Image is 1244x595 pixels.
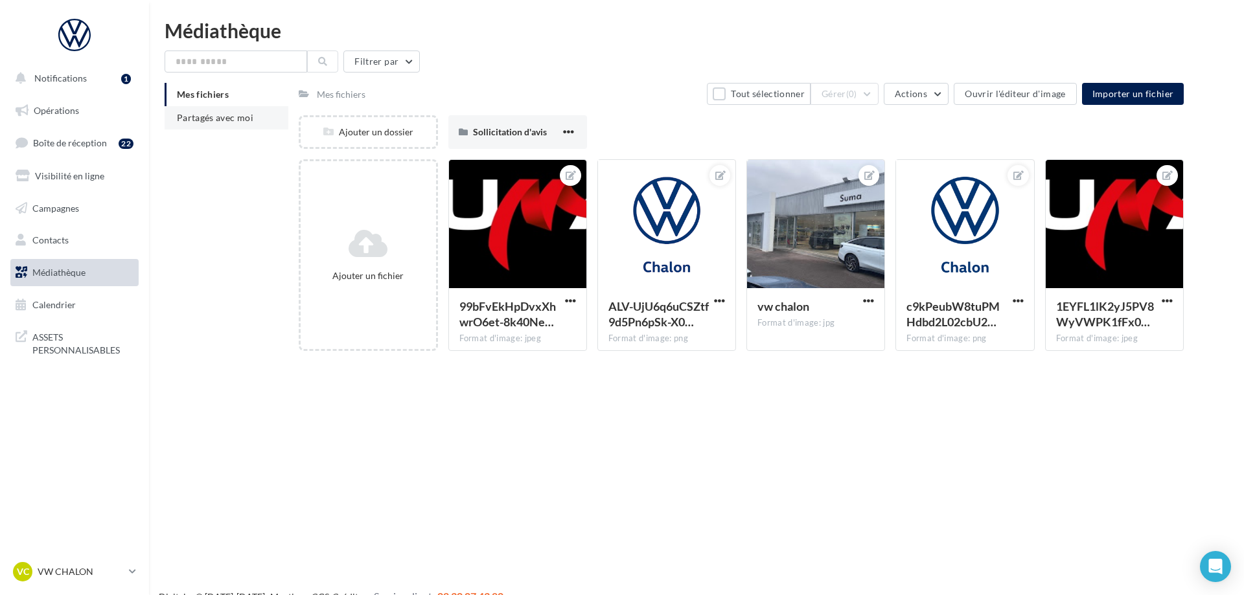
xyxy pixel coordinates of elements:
div: 1 [121,74,131,84]
span: Visibilité en ligne [35,170,104,181]
a: Opérations [8,97,141,124]
div: Format d'image: jpg [757,317,874,329]
button: Importer un fichier [1082,83,1184,105]
span: Boîte de réception [33,137,107,148]
div: Format d'image: png [608,333,725,344]
div: Format d'image: jpeg [1056,333,1173,344]
button: Ouvrir l'éditeur d'image [954,83,1076,105]
span: VC [17,565,29,578]
span: ALV-UjU6q6uCSZtf9d5Pn6pSk-X0wtOhVwut3u6hmuh2wcx42vessgYI [608,299,709,329]
a: VC VW CHALON [10,559,139,584]
div: Format d'image: jpeg [459,333,576,344]
span: Opérations [34,105,79,116]
a: Calendrier [8,291,141,319]
p: VW CHALON [38,565,124,578]
span: Notifications [34,73,87,84]
button: Gérer(0) [811,83,879,105]
span: Médiathèque [32,267,86,278]
div: Mes fichiers [317,88,365,101]
div: Ajouter un fichier [306,269,430,282]
a: Contacts [8,227,141,254]
a: Boîte de réception22 [8,129,141,157]
div: Ajouter un dossier [301,126,435,139]
span: Partagés avec moi [177,112,253,123]
span: 1EYFL1lK2yJ5PV8WyVWPK1fFx07KsogsyYBO0xUXMwEq8s8ucpDfkrmfiaDgJNdjFqv3k10Vbcz03Xuc7A=s0 [1056,299,1154,329]
span: Contacts [32,234,69,245]
button: Tout sélectionner [707,83,811,105]
a: Médiathèque [8,259,141,286]
span: c9kPeubW8tuPMHdbd2L02cbU2d8hmiJgFh9ew43NLDmKkV8nbBwHQi8hbUGX6SjbfpLmNAa570RrSkV0oQ=s0 [906,299,1000,329]
span: 99bFvEkHpDvxXhwrO6et-8k40Ne_Z-bcbm-QFv91Fm-giQuoe0XtuxUE7MPETYVeaz5NaTsERWxCrP-p-Q=s0 [459,299,556,329]
div: Open Intercom Messenger [1200,551,1231,582]
button: Filtrer par [343,51,420,73]
span: Actions [895,88,927,99]
div: Médiathèque [165,21,1228,40]
button: Notifications 1 [8,65,136,92]
span: Importer un fichier [1092,88,1174,99]
button: Actions [884,83,949,105]
span: Calendrier [32,299,76,310]
a: Visibilité en ligne [8,163,141,190]
a: Campagnes [8,195,141,222]
span: Mes fichiers [177,89,229,100]
a: ASSETS PERSONNALISABLES [8,323,141,361]
span: vw chalon [757,299,809,313]
div: Format d'image: png [906,333,1023,344]
span: ASSETS PERSONNALISABLES [32,328,133,356]
span: Campagnes [32,202,79,213]
div: 22 [119,139,133,149]
span: Sollicitation d'avis [473,126,547,137]
span: (0) [846,89,857,99]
